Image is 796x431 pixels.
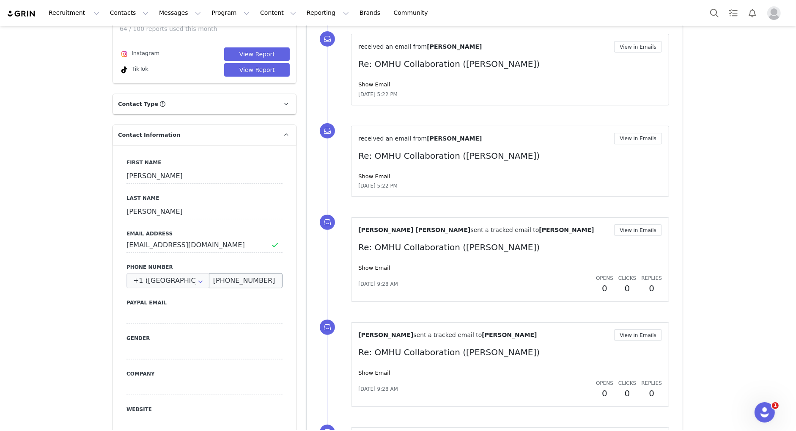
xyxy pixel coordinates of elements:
[618,275,636,281] span: Clicks
[209,273,283,288] input: (XXX) XXX-XXXX
[772,402,779,409] span: 1
[126,263,283,271] label: Phone Number
[126,238,283,253] input: Email Address
[126,159,283,166] label: First Name
[44,3,104,22] button: Recruitment
[358,227,470,233] span: [PERSON_NAME] [PERSON_NAME]
[154,3,206,22] button: Messages
[126,334,283,342] label: Gender
[118,131,180,139] span: Contact Information
[641,380,662,386] span: Replies
[471,227,539,233] span: sent a tracked email to
[302,3,354,22] button: Reporting
[724,3,743,22] a: Tasks
[126,194,283,202] label: Last Name
[427,43,482,50] span: [PERSON_NAME]
[614,224,662,236] button: View in Emails
[7,10,36,18] img: grin logo
[119,49,159,59] div: Instagram
[618,282,636,295] h2: 0
[358,265,390,271] a: Show Email
[255,3,301,22] button: Content
[743,3,762,22] button: Notifications
[105,3,154,22] button: Contacts
[126,273,209,288] input: Country
[358,135,427,142] span: received an email from
[120,25,296,33] p: 64 / 100 reports used this month
[118,100,158,108] span: Contact Type
[358,385,398,393] span: [DATE] 9:28 AM
[126,230,283,238] label: Email Address
[596,282,613,295] h2: 0
[413,332,482,338] span: sent a tracked email to
[482,332,537,338] span: [PERSON_NAME]
[358,81,390,88] a: Show Email
[641,282,662,295] h2: 0
[224,63,290,77] button: View Report
[126,370,283,378] label: Company
[767,6,781,20] img: placeholder-profile.jpg
[358,332,413,338] span: [PERSON_NAME]
[358,173,390,180] a: Show Email
[358,182,398,190] span: [DATE] 5:22 PM
[618,387,636,400] h2: 0
[358,43,427,50] span: received an email from
[596,275,613,281] span: Opens
[126,406,283,413] label: Website
[614,41,662,52] button: View in Emails
[358,91,398,98] span: [DATE] 5:22 PM
[121,51,128,58] img: instagram.svg
[358,241,662,254] p: Re: OMHU Collaboration ([PERSON_NAME])
[119,65,148,75] div: TikTok
[427,135,482,142] span: [PERSON_NAME]
[224,47,290,61] button: View Report
[358,370,390,376] a: Show Email
[539,227,594,233] span: [PERSON_NAME]
[614,329,662,341] button: View in Emails
[705,3,724,22] button: Search
[126,299,283,307] label: Paypal Email
[762,6,789,20] button: Profile
[755,402,775,423] iframe: Intercom live chat
[614,133,662,144] button: View in Emails
[7,7,347,16] body: Rich Text Area. Press ALT-0 for help.
[354,3,388,22] a: Brands
[389,3,437,22] a: Community
[126,273,209,288] div: United States
[596,387,613,400] h2: 0
[596,380,613,386] span: Opens
[358,149,662,162] p: Re: OMHU Collaboration ([PERSON_NAME])
[358,58,662,70] p: Re: OMHU Collaboration ([PERSON_NAME])
[358,280,398,288] span: [DATE] 9:28 AM
[358,346,662,359] p: Re: OMHU Collaboration ([PERSON_NAME])
[618,380,636,386] span: Clicks
[206,3,255,22] button: Program
[641,275,662,281] span: Replies
[641,387,662,400] h2: 0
